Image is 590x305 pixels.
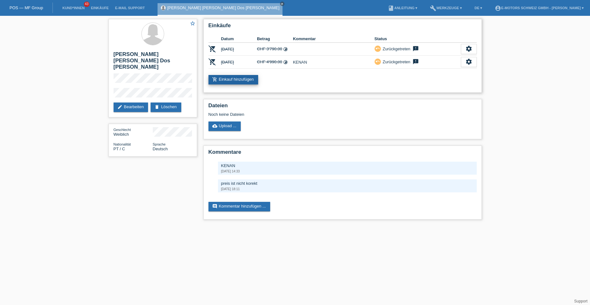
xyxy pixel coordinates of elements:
[375,35,461,43] th: Status
[412,46,419,52] i: feedback
[212,77,217,82] i: add_shopping_cart
[221,187,474,191] div: [DATE] 18:11
[208,22,477,32] h2: Einkäufe
[114,142,131,146] span: Nationalität
[281,2,284,5] i: close
[84,2,90,7] span: 43
[167,5,280,10] a: [PERSON_NAME] [PERSON_NAME] Dos [PERSON_NAME]
[212,123,217,128] i: cloud_upload
[381,59,410,65] div: Zurückgetreten
[495,5,501,11] i: account_circle
[208,112,402,117] div: Noch keine Dateien
[293,56,375,69] td: KENAN
[283,60,288,65] i: Fixe Raten (24 Raten)
[427,6,465,10] a: buildWerkzeuge ▾
[114,146,125,151] span: Portugal / C / 15.02.1999
[153,146,168,151] span: Deutsch
[385,6,420,10] a: bookAnleitung ▾
[388,5,394,11] i: book
[151,103,181,112] a: deleteLöschen
[280,2,284,6] a: close
[9,5,43,10] a: POS — MF Group
[154,104,159,109] i: delete
[212,204,217,209] i: comment
[208,121,241,131] a: cloud_uploadUpload ...
[190,21,196,26] i: star_border
[257,35,293,43] th: Betrag
[465,58,472,65] i: settings
[208,149,477,159] h2: Kommentare
[114,103,148,112] a: editBearbeiten
[574,299,587,303] a: Support
[208,103,477,112] h2: Dateien
[153,142,166,146] span: Sprache
[59,6,88,10] a: Kund*innen
[221,163,474,168] div: KENAN
[257,56,293,69] td: CHF 4'990.00
[221,170,474,173] div: [DATE] 14:33
[221,35,257,43] th: Datum
[114,51,192,73] h2: [PERSON_NAME] [PERSON_NAME] Dos [PERSON_NAME]
[471,6,485,10] a: DE ▾
[88,6,112,10] a: Einkäufe
[190,21,196,27] a: star_border
[257,43,293,56] td: CHF 3'790.00
[112,6,148,10] a: E-Mail Support
[221,56,257,69] td: [DATE]
[114,127,153,137] div: Weiblich
[430,5,436,11] i: build
[283,47,288,52] i: Fixe Raten (24 Raten)
[465,45,472,52] i: settings
[376,59,380,64] i: undo
[412,59,419,65] i: feedback
[117,104,122,109] i: edit
[376,46,380,51] i: undo
[208,75,258,84] a: add_shopping_cartEinkauf hinzufügen
[221,181,474,186] div: preis ist nicht korekt
[208,202,270,211] a: commentKommentar hinzufügen ...
[221,43,257,56] td: [DATE]
[208,45,216,53] i: POSP00027107
[492,6,587,10] a: account_circleE-Motors Schweiz GmbH - [PERSON_NAME] ▾
[381,46,410,52] div: Zurückgetreten
[208,58,216,65] i: POSP00027108
[114,128,131,132] span: Geschlecht
[293,35,375,43] th: Kommentar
